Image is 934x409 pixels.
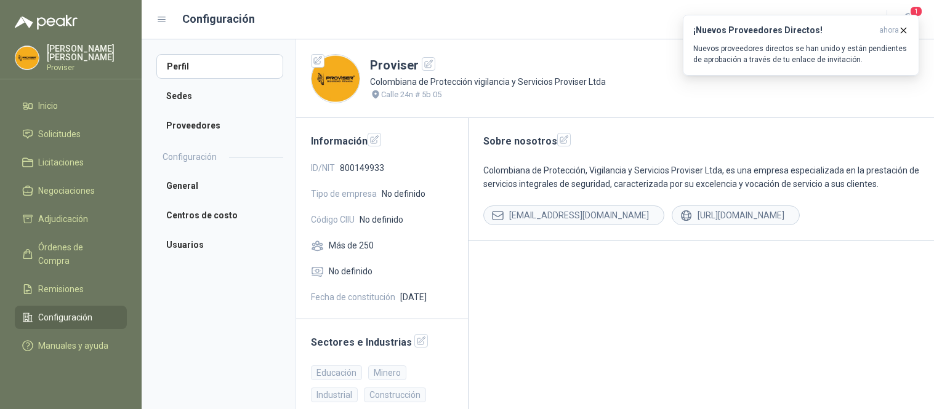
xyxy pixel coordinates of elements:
h2: Configuración [163,150,217,164]
a: General [156,173,283,198]
a: Proveedores [156,113,283,138]
span: Adjudicación [38,212,88,226]
a: Sedes [156,84,283,108]
span: 1 [909,6,923,17]
a: Licitaciones [15,151,127,174]
a: Usuarios [156,232,283,257]
div: [EMAIL_ADDRESS][DOMAIN_NAME] [483,205,664,225]
h1: Configuración [182,10,255,28]
a: Adjudicación [15,207,127,231]
button: 1 [897,9,919,31]
p: Nuevos proveedores directos se han unido y están pendientes de aprobación a través de tu enlace d... [693,43,909,65]
h2: Sectores e Industrias [311,334,453,350]
span: 800149933 [340,161,384,175]
span: Manuales y ayuda [38,339,108,352]
div: Industrial [311,387,358,402]
span: No definido [382,187,425,201]
span: Más de 250 [329,239,374,252]
div: Educación [311,365,362,380]
a: Solicitudes [15,122,127,146]
button: ¡Nuevos Proveedores Directos!ahora Nuevos proveedores directos se han unido y están pendientes de... [683,15,919,76]
span: Solicitudes [38,127,81,141]
div: [URL][DOMAIN_NAME] [672,205,800,225]
p: Calle 24n # 5b 05 [381,89,441,101]
a: Perfil [156,54,283,79]
p: Proviser [47,64,127,71]
div: Construcción [364,387,426,402]
p: [PERSON_NAME] [PERSON_NAME] [47,44,127,62]
span: Remisiones [38,282,84,296]
span: Licitaciones [38,156,84,169]
span: Negociaciones [38,184,95,197]
span: Órdenes de Compra [38,240,115,268]
a: Negociaciones [15,179,127,202]
span: Tipo de empresa [311,187,377,201]
span: ID/NIT [311,161,335,175]
img: Logo peakr [15,15,78,30]
a: Manuales y ayuda [15,334,127,357]
a: Órdenes de Compra [15,236,127,272]
h1: Proviser [370,56,606,75]
a: Configuración [15,306,127,329]
h2: Información [311,133,453,149]
span: Inicio [38,99,58,113]
span: Código CIIU [311,213,355,226]
span: Fecha de constitución [311,290,395,304]
span: [DATE] [400,290,427,304]
a: Remisiones [15,277,127,301]
div: Minero [368,365,406,380]
p: Colombiana de Protección vigilancia y Servicios Proviser Ltda [370,75,606,89]
a: Inicio [15,94,127,117]
span: ahora [879,25,899,36]
img: Company Logo [15,46,39,69]
h3: ¡Nuevos Proveedores Directos! [693,25,874,36]
a: Centros de costo [156,203,283,228]
h2: Sobre nosotros [483,133,919,149]
p: Colombiana de Protección, Vigilancia y Servicios Proviser Ltda, es una empresa especializada en l... [483,164,919,191]
img: Company Logo [312,55,360,103]
span: No definido [360,213,403,226]
span: No definido [329,264,372,278]
span: Configuración [38,311,92,324]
